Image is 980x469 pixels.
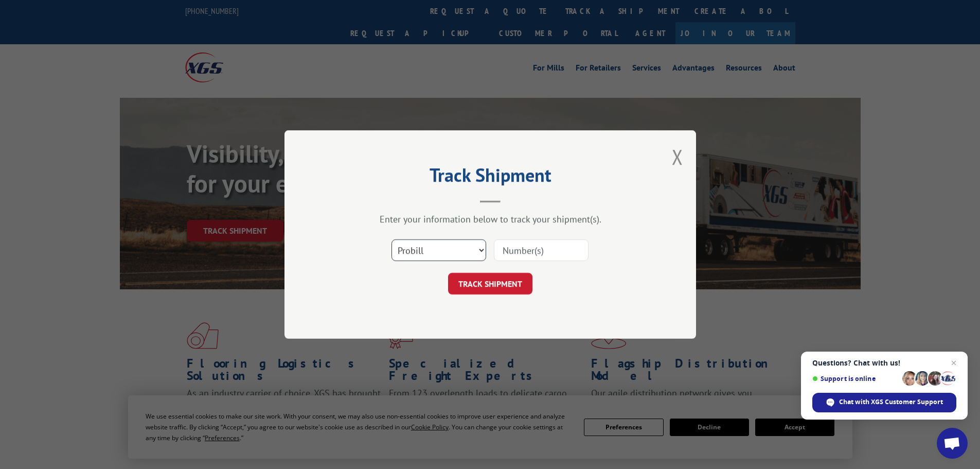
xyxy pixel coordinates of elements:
[494,239,589,261] input: Number(s)
[336,213,645,225] div: Enter your information below to track your shipment(s).
[448,273,532,294] button: TRACK SHIPMENT
[812,375,899,383] span: Support is online
[937,428,968,459] div: Open chat
[839,397,943,407] span: Chat with XGS Customer Support
[812,393,956,412] div: Chat with XGS Customer Support
[336,168,645,187] h2: Track Shipment
[948,357,960,369] span: Close chat
[812,359,956,367] span: Questions? Chat with us!
[672,143,683,170] button: Close modal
